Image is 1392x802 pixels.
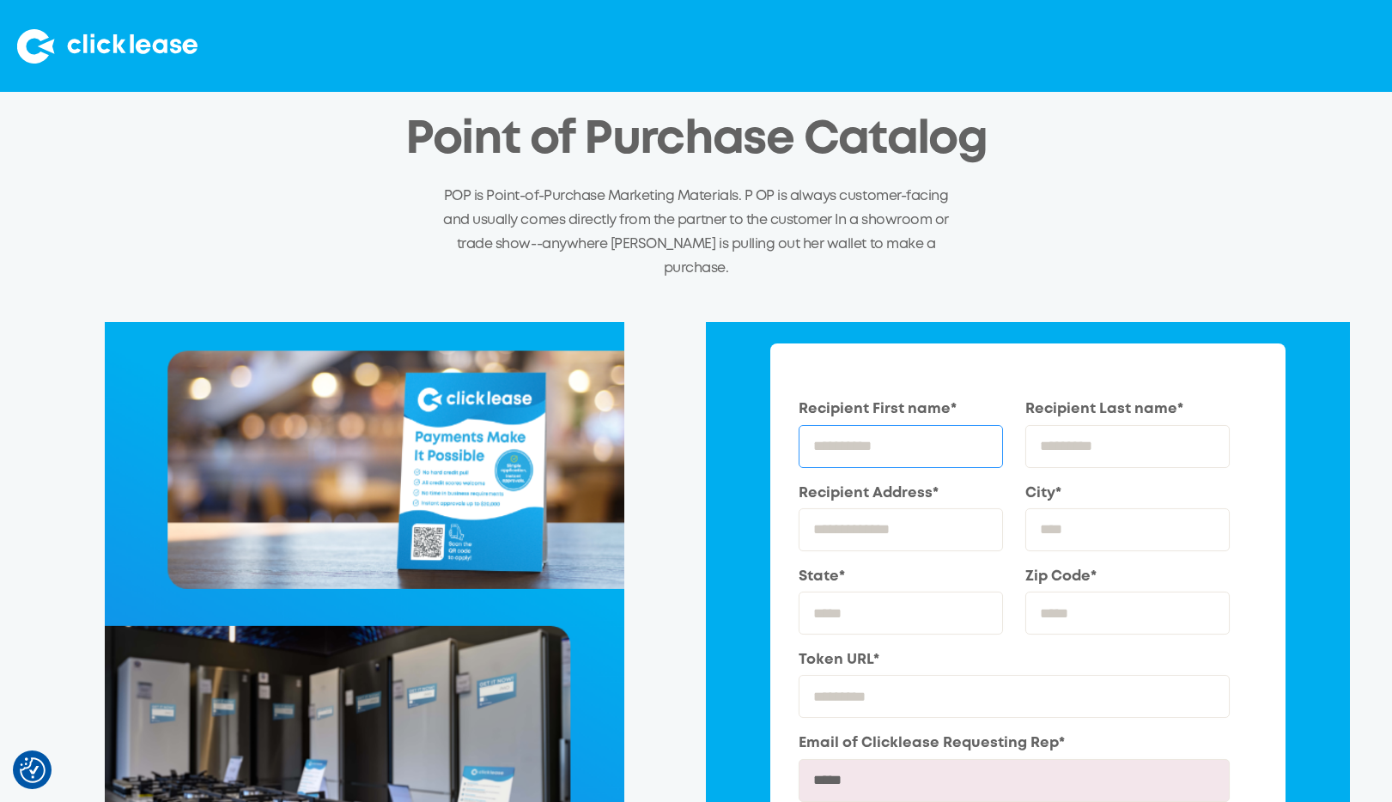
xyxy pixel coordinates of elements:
label: Zip Code* [1025,567,1230,587]
button: Consent Preferences [20,757,46,783]
img: Revisit consent button [20,757,46,783]
p: POP is Point-of-Purchase Marketing Materials. P OP is always customer-facing and usually comes di... [443,185,950,280]
label: Token URL* [799,650,1231,671]
img: Clicklease logo [17,29,198,64]
h2: Point of Purchase Catalog [405,115,988,166]
label: Recipient First name* [799,399,1003,420]
label: Email of Clicklease Requesting Rep* [799,733,1231,754]
label: City* [1025,483,1230,504]
label: State* [799,567,1003,587]
label: Recipient Address* [799,483,1003,504]
label: Recipient Last name* [1025,399,1230,420]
